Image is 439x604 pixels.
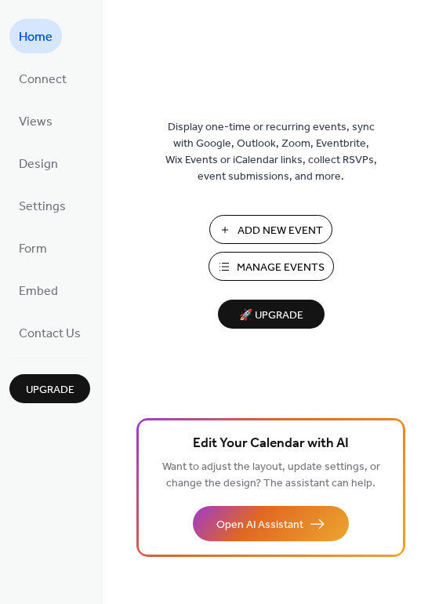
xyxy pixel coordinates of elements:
a: Form [9,231,56,265]
a: Contact Us [9,315,90,350]
span: Upgrade [26,382,74,398]
span: Edit Your Calendar with AI [193,433,349,455]
span: Home [19,25,53,50]
a: Settings [9,188,75,223]
button: Add New Event [209,215,332,244]
span: Want to adjust the layout, update settings, or change the design? The assistant can help. [162,457,380,494]
span: Open AI Assistant [216,517,303,533]
a: Home [9,19,62,53]
span: Embed [19,279,58,304]
span: Design [19,152,58,177]
span: Add New Event [238,223,323,239]
span: Settings [19,195,66,220]
button: Open AI Assistant [193,506,349,541]
button: Upgrade [9,374,90,403]
a: Design [9,146,67,180]
span: Manage Events [237,260,325,276]
span: Connect [19,67,67,93]
button: Manage Events [209,252,334,281]
span: 🚀 Upgrade [227,305,315,326]
a: Connect [9,61,76,96]
span: Views [19,110,53,135]
span: Contact Us [19,322,81,347]
span: Form [19,237,47,262]
button: 🚀 Upgrade [218,300,325,329]
span: Display one-time or recurring events, sync with Google, Outlook, Zoom, Eventbrite, Wix Events or ... [165,119,377,185]
a: Embed [9,273,67,307]
a: Views [9,104,62,138]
